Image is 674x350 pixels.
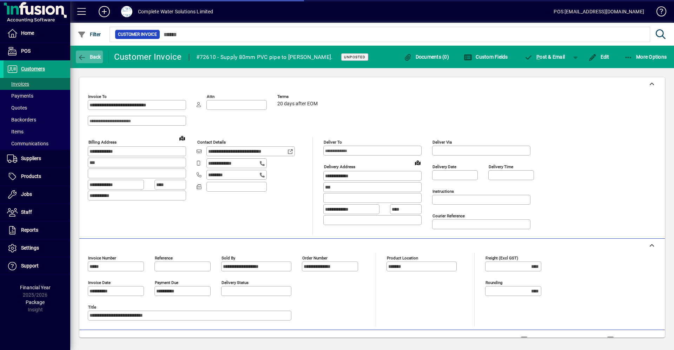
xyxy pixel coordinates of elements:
[4,78,70,90] a: Invoices
[155,280,178,285] mat-label: Payment due
[489,164,513,169] mat-label: Delivery time
[277,94,319,99] span: Terms
[4,257,70,275] a: Support
[588,54,609,60] span: Edit
[76,51,103,63] button: Back
[21,66,45,72] span: Customers
[26,299,45,305] span: Package
[387,256,418,260] mat-label: Product location
[412,157,423,168] a: View on map
[78,32,101,37] span: Filter
[177,132,188,144] a: View on map
[4,90,70,102] a: Payments
[4,138,70,150] a: Communications
[21,48,31,54] span: POS
[402,51,451,63] button: Documents (0)
[21,30,34,36] span: Home
[21,263,39,269] span: Support
[529,336,595,343] label: Show Line Volumes/Weights
[4,204,70,221] a: Staff
[403,54,449,60] span: Documents (0)
[524,54,565,60] span: ost & Email
[222,256,235,260] mat-label: Sold by
[155,256,173,260] mat-label: Reference
[277,101,318,107] span: 20 days after EOM
[88,256,116,260] mat-label: Invoice number
[302,256,328,260] mat-label: Order number
[485,256,518,260] mat-label: Freight (excl GST)
[651,1,665,24] a: Knowledge Base
[78,54,101,60] span: Back
[622,51,669,63] button: More Options
[222,280,249,285] mat-label: Delivery status
[7,105,27,111] span: Quotes
[21,173,41,179] span: Products
[615,336,656,343] label: Show Cost/Profit
[207,94,214,99] mat-label: Attn
[7,93,33,99] span: Payments
[7,81,29,87] span: Invoices
[196,52,333,63] div: #72610 - Supply 80mm PVC pipe to [PERSON_NAME].
[70,51,109,63] app-page-header-button: Back
[521,51,569,63] button: Post & Email
[118,31,157,38] span: Customer Invoice
[76,28,103,41] button: Filter
[138,6,213,17] div: Complete Water Solutions Limited
[20,285,51,290] span: Financial Year
[4,168,70,185] a: Products
[432,140,452,145] mat-label: Deliver via
[4,25,70,42] a: Home
[4,150,70,167] a: Suppliers
[344,55,365,59] span: Unposted
[4,186,70,203] a: Jobs
[4,239,70,257] a: Settings
[324,140,342,145] mat-label: Deliver To
[21,191,32,197] span: Jobs
[432,164,456,169] mat-label: Delivery date
[4,42,70,60] a: POS
[93,5,115,18] button: Add
[21,245,39,251] span: Settings
[4,126,70,138] a: Items
[587,51,611,63] button: Edit
[464,54,508,60] span: Custom Fields
[624,54,667,60] span: More Options
[4,102,70,114] a: Quotes
[7,129,24,134] span: Items
[4,222,70,239] a: Reports
[462,51,510,63] button: Custom Fields
[21,209,32,215] span: Staff
[4,114,70,126] a: Backorders
[7,117,36,123] span: Backorders
[114,51,182,62] div: Customer Invoice
[485,280,502,285] mat-label: Rounding
[88,94,107,99] mat-label: Invoice To
[432,213,465,218] mat-label: Courier Reference
[7,141,48,146] span: Communications
[554,6,644,17] div: POS [EMAIL_ADDRESS][DOMAIN_NAME]
[536,54,540,60] span: P
[88,305,96,310] mat-label: Title
[21,227,38,233] span: Reports
[21,156,41,161] span: Suppliers
[88,280,111,285] mat-label: Invoice date
[115,5,138,18] button: Profile
[432,189,454,194] mat-label: Instructions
